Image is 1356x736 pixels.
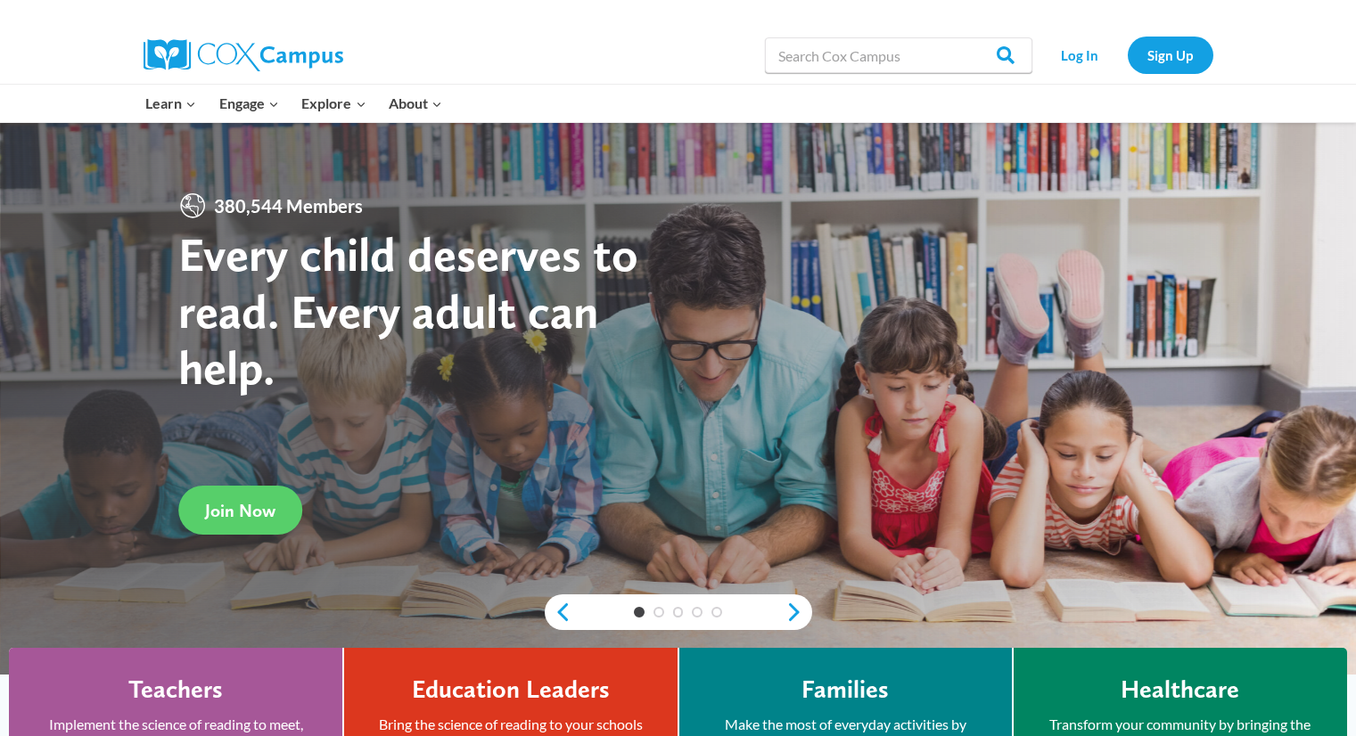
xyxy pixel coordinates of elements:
span: About [389,92,442,115]
h4: Families [801,675,889,705]
a: Sign Up [1128,37,1213,73]
nav: Primary Navigation [135,85,454,122]
span: Explore [301,92,366,115]
span: Learn [145,92,196,115]
img: Cox Campus [144,39,343,71]
span: Engage [219,92,279,115]
a: 1 [634,607,645,617]
a: Join Now [178,486,302,535]
a: 2 [653,607,664,617]
h4: Teachers [128,675,223,705]
h4: Healthcare [1121,675,1239,705]
a: 4 [692,607,703,617]
a: next [785,601,812,623]
a: previous [545,601,571,623]
span: 380,544 Members [207,192,370,220]
div: content slider buttons [545,594,812,630]
a: 3 [673,607,684,617]
a: 5 [711,607,722,617]
nav: Secondary Navigation [1041,37,1213,73]
strong: Every child deserves to read. Every adult can help. [178,225,638,396]
input: Search Cox Campus [765,37,1032,73]
h4: Education Leaders [412,675,610,705]
a: Log In [1041,37,1119,73]
span: Join Now [205,500,275,521]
